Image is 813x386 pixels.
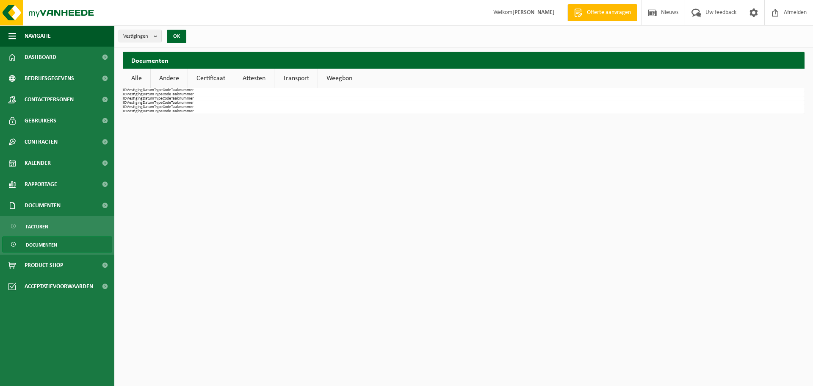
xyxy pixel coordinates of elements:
[154,101,163,105] th: Type
[123,92,127,97] th: ID
[127,105,143,109] th: Vestiging
[585,8,633,17] span: Offerte aanvragen
[123,105,127,109] th: ID
[163,88,171,92] th: Code
[567,4,637,21] a: Offerte aanvragen
[163,97,171,101] th: Code
[143,88,154,92] th: Datum
[123,69,150,88] a: Alle
[127,88,143,92] th: Vestiging
[123,30,150,43] span: Vestigingen
[171,101,194,105] th: Taaknummer
[163,109,171,114] th: Code
[26,237,57,253] span: Documenten
[154,105,163,109] th: Type
[25,25,51,47] span: Navigatie
[25,255,63,276] span: Product Shop
[25,153,51,174] span: Kalender
[234,69,274,88] a: Attesten
[25,110,56,131] span: Gebruikers
[143,92,154,97] th: Datum
[143,97,154,101] th: Datum
[143,101,154,105] th: Datum
[123,101,127,105] th: ID
[123,97,127,101] th: ID
[154,97,163,101] th: Type
[167,30,186,43] button: OK
[123,52,805,68] h2: Documenten
[123,109,127,114] th: ID
[25,89,74,110] span: Contactpersonen
[127,109,143,114] th: Vestiging
[163,92,171,97] th: Code
[123,88,127,92] th: ID
[188,69,234,88] a: Certificaat
[143,105,154,109] th: Datum
[119,30,162,42] button: Vestigingen
[127,92,143,97] th: Vestiging
[171,105,194,109] th: Taaknummer
[151,69,188,88] a: Andere
[25,47,56,68] span: Dashboard
[171,88,194,92] th: Taaknummer
[154,88,163,92] th: Type
[25,68,74,89] span: Bedrijfsgegevens
[163,101,171,105] th: Code
[154,109,163,114] th: Type
[26,219,48,235] span: Facturen
[171,109,194,114] th: Taaknummer
[25,131,58,153] span: Contracten
[163,105,171,109] th: Code
[25,174,57,195] span: Rapportage
[2,218,112,234] a: Facturen
[25,195,61,216] span: Documenten
[127,101,143,105] th: Vestiging
[274,69,318,88] a: Transport
[127,97,143,101] th: Vestiging
[171,97,194,101] th: Taaknummer
[171,92,194,97] th: Taaknummer
[512,9,555,16] strong: [PERSON_NAME]
[2,236,112,253] a: Documenten
[143,109,154,114] th: Datum
[154,92,163,97] th: Type
[318,69,361,88] a: Weegbon
[25,276,93,297] span: Acceptatievoorwaarden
